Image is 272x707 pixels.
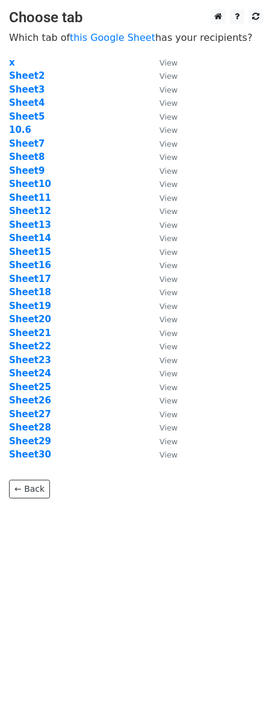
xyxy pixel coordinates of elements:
[9,436,51,447] strong: Sheet29
[9,341,51,352] a: Sheet22
[147,97,178,108] a: View
[159,221,178,230] small: View
[147,260,178,271] a: View
[9,111,45,122] strong: Sheet5
[159,288,178,297] small: View
[147,314,178,325] a: View
[159,383,178,392] small: View
[147,233,178,243] a: View
[9,449,51,460] a: Sheet30
[147,57,178,68] a: View
[9,138,45,149] strong: Sheet7
[159,396,178,405] small: View
[9,287,51,298] a: Sheet18
[9,260,51,271] a: Sheet16
[9,355,51,366] strong: Sheet23
[159,261,178,270] small: View
[9,233,51,243] a: Sheet14
[9,314,51,325] a: Sheet20
[9,382,51,393] strong: Sheet25
[159,410,178,419] small: View
[147,395,178,406] a: View
[147,192,178,203] a: View
[147,70,178,81] a: View
[9,328,51,338] a: Sheet21
[9,151,45,162] a: Sheet8
[159,194,178,203] small: View
[147,436,178,447] a: View
[9,70,45,81] a: Sheet2
[159,207,178,216] small: View
[70,32,155,43] a: this Google Sheet
[159,112,178,121] small: View
[159,275,178,284] small: View
[9,422,51,433] a: Sheet28
[9,57,15,68] strong: x
[147,165,178,176] a: View
[159,99,178,108] small: View
[9,31,263,44] p: Which tab of has your recipients?
[9,409,51,420] a: Sheet27
[147,287,178,298] a: View
[147,151,178,162] a: View
[159,180,178,189] small: View
[159,85,178,94] small: View
[147,328,178,338] a: View
[147,382,178,393] a: View
[9,9,263,26] h3: Choose tab
[159,437,178,446] small: View
[147,368,178,379] a: View
[159,369,178,378] small: View
[147,355,178,366] a: View
[9,97,45,108] a: Sheet4
[159,58,178,67] small: View
[147,341,178,352] a: View
[9,395,51,406] a: Sheet26
[159,167,178,176] small: View
[9,219,51,230] a: Sheet13
[159,234,178,243] small: View
[147,301,178,311] a: View
[147,206,178,216] a: View
[159,248,178,257] small: View
[159,342,178,351] small: View
[147,124,178,135] a: View
[147,138,178,149] a: View
[159,329,178,338] small: View
[9,274,51,284] a: Sheet17
[9,84,45,95] a: Sheet3
[9,206,51,216] a: Sheet12
[147,179,178,189] a: View
[9,179,51,189] a: Sheet10
[147,84,178,95] a: View
[159,302,178,311] small: View
[159,139,178,148] small: View
[9,124,31,135] strong: 10.6
[147,409,178,420] a: View
[147,422,178,433] a: View
[9,301,51,311] strong: Sheet19
[159,126,178,135] small: View
[9,246,51,257] a: Sheet15
[147,246,178,257] a: View
[9,165,45,176] strong: Sheet9
[147,274,178,284] a: View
